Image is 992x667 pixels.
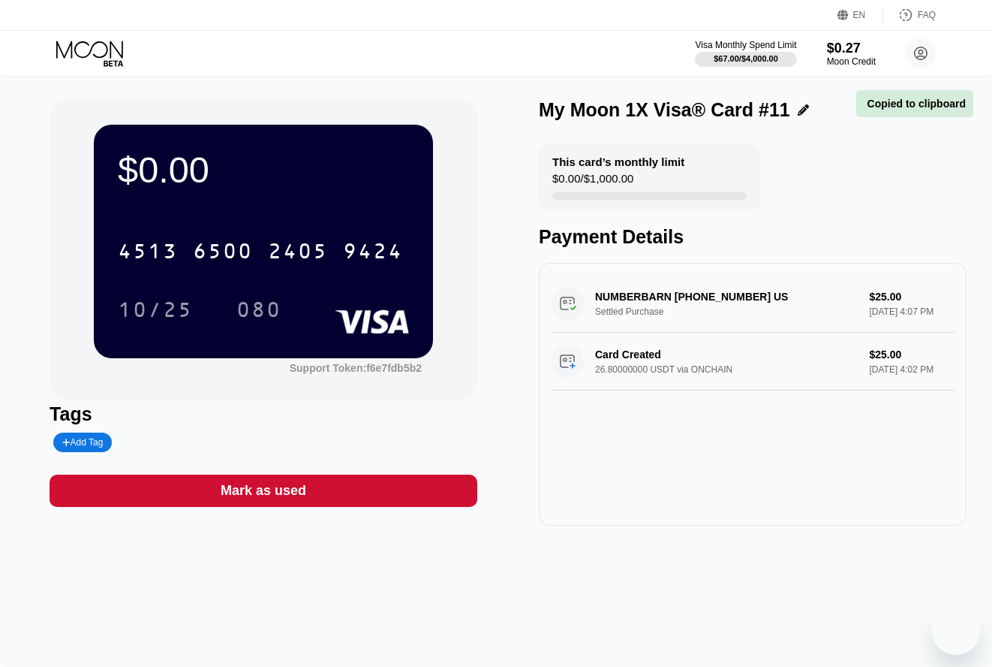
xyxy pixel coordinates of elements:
[109,232,412,270] div: 4513650024059424
[837,8,883,23] div: EN
[193,241,253,265] div: 6500
[827,41,876,56] div: $0.27
[118,149,409,191] div: $0.00
[853,10,866,20] div: EN
[107,291,204,328] div: 10/25
[268,241,328,265] div: 2405
[53,433,112,452] div: Add Tag
[343,241,403,265] div: 9424
[290,362,422,374] div: Support Token:f6e7fdb5b2
[714,54,778,63] div: $67.00 / $4,000.00
[118,300,193,324] div: 10/25
[290,362,422,374] div: Support Token: f6e7fdb5b2
[827,41,876,67] div: $0.27Moon Credit
[539,99,790,121] div: My Moon 1X Visa® Card #11
[118,241,178,265] div: 4513
[50,403,477,425] div: Tags
[932,607,980,655] iframe: Button to launch messaging window
[62,437,103,448] div: Add Tag
[225,291,293,328] div: 080
[695,40,796,50] div: Visa Monthly Spend Limit
[50,475,477,507] div: Mark as used
[221,482,306,499] div: Mark as used
[918,10,936,20] div: FAQ
[827,56,876,67] div: Moon Credit
[236,300,281,324] div: 080
[539,226,966,248] div: Payment Details
[552,155,684,168] div: This card’s monthly limit
[883,8,936,23] div: FAQ
[552,172,633,192] div: $0.00 / $1,000.00
[864,98,966,110] div: Copied to clipboard
[695,40,796,67] div: Visa Monthly Spend Limit$67.00/$4,000.00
